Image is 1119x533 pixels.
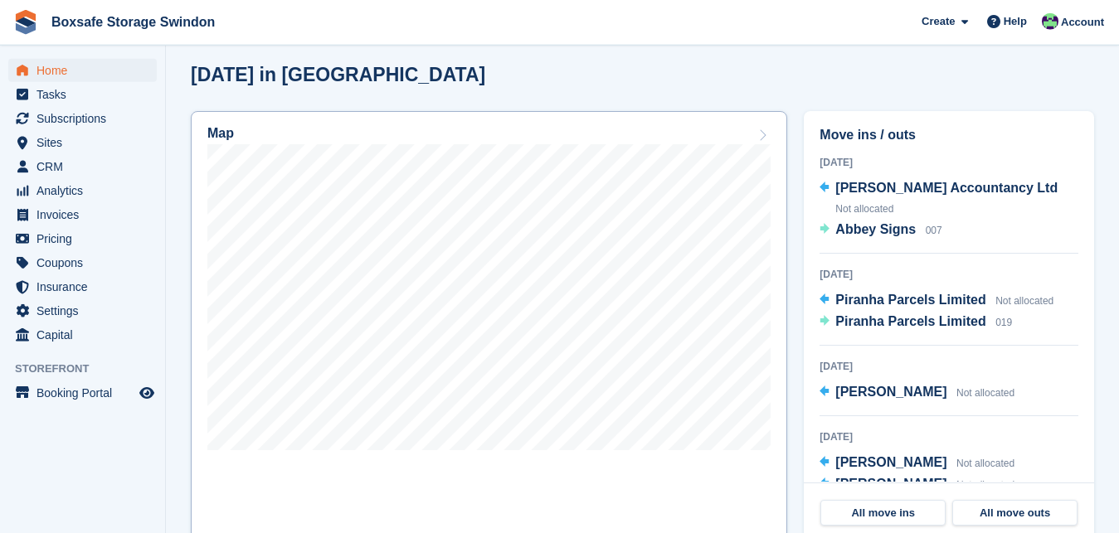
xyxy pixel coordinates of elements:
a: [PERSON_NAME] Accountancy Ltd Not allocated [820,178,1078,220]
img: stora-icon-8386f47178a22dfd0bd8f6a31ec36ba5ce8667c1dd55bd0f319d3a0aa187defe.svg [13,10,38,35]
span: Account [1061,14,1104,31]
a: menu [8,227,157,250]
span: Piranha Parcels Limited [835,293,985,307]
span: Invoices [36,203,136,226]
a: menu [8,83,157,106]
span: Not allocated [956,479,1014,491]
span: Capital [36,323,136,346]
a: Piranha Parcels Limited 019 [820,312,1012,333]
a: menu [8,251,157,274]
a: Boxsafe Storage Swindon [45,8,221,36]
span: Insurance [36,275,136,298]
span: Help [1004,13,1027,30]
h2: [DATE] in [GEOGRAPHIC_DATA] [191,64,485,86]
h2: Move ins / outs [820,125,1078,145]
span: [PERSON_NAME] [835,385,946,399]
a: [PERSON_NAME] Not allocated [820,382,1014,404]
div: [DATE] [820,267,1078,282]
a: menu [8,275,157,298]
a: menu [8,107,157,130]
a: menu [8,299,157,322]
a: [PERSON_NAME] Not allocated [820,453,1014,474]
span: Not allocated [956,387,1014,399]
a: menu [8,381,157,405]
a: menu [8,323,157,346]
span: Analytics [36,179,136,202]
h2: Map [207,126,234,141]
img: Kim Virabi [1042,13,1058,30]
a: All move outs [952,500,1078,526]
span: Home [36,59,136,82]
span: [PERSON_NAME] [835,477,946,491]
span: 007 [926,225,942,236]
span: 019 [995,317,1012,328]
span: Not allocated [956,458,1014,469]
a: All move ins [820,500,946,526]
span: Sites [36,131,136,154]
span: Piranha Parcels Limited [835,314,985,328]
span: Tasks [36,83,136,106]
div: [DATE] [820,155,1078,170]
span: Subscriptions [36,107,136,130]
a: Piranha Parcels Limited Not allocated [820,290,1053,312]
span: Coupons [36,251,136,274]
span: Create [922,13,955,30]
a: menu [8,179,157,202]
a: Preview store [137,383,157,403]
span: Storefront [15,361,165,377]
a: menu [8,59,157,82]
a: [PERSON_NAME] Not allocated [820,474,1014,496]
span: Booking Portal [36,381,136,405]
a: menu [8,203,157,226]
a: menu [8,155,157,178]
span: Not allocated [995,295,1053,307]
span: CRM [36,155,136,178]
span: Settings [36,299,136,322]
a: menu [8,131,157,154]
span: [PERSON_NAME] Accountancy Ltd [835,181,1058,195]
div: [DATE] [820,429,1078,444]
div: [DATE] [820,359,1078,374]
span: Not allocated [835,203,893,215]
span: Pricing [36,227,136,250]
span: Abbey Signs [835,222,916,236]
span: [PERSON_NAME] [835,455,946,469]
a: Abbey Signs 007 [820,220,941,241]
